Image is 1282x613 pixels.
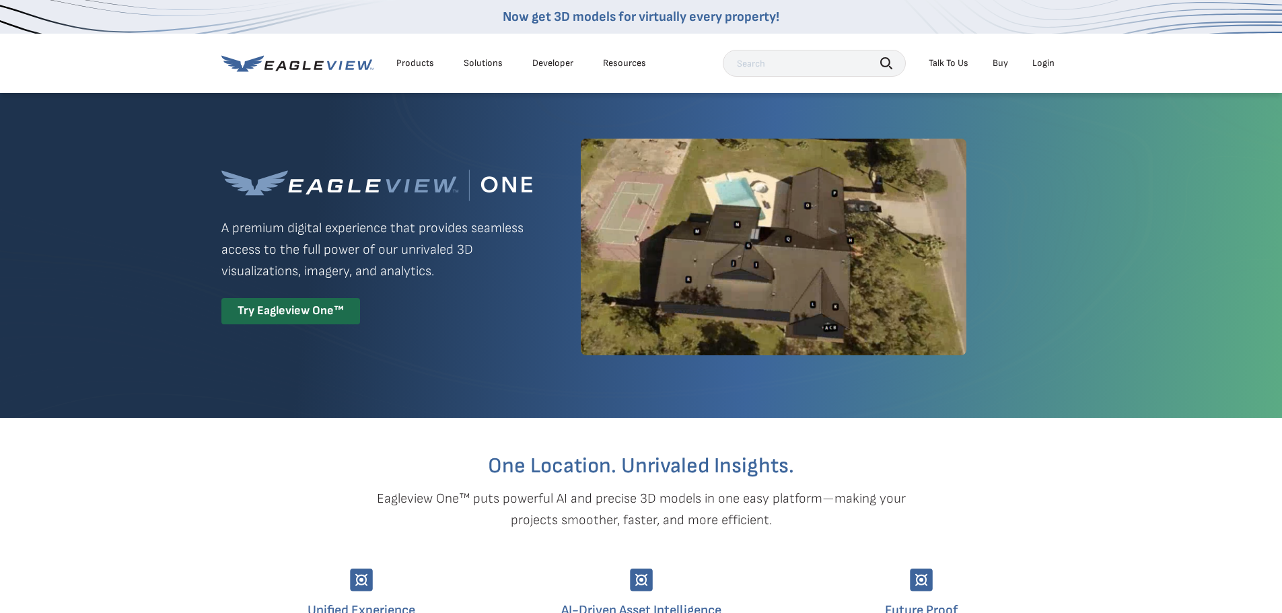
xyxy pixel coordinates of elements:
img: Eagleview One™ [221,170,532,201]
input: Search [723,50,906,77]
img: Group-9744.svg [630,569,653,591]
a: Buy [993,57,1008,69]
div: Try Eagleview One™ [221,298,360,324]
div: Solutions [464,57,503,69]
h2: One Location. Unrivaled Insights. [232,456,1051,477]
p: A premium digital experience that provides seamless access to the full power of our unrivaled 3D ... [221,217,532,282]
img: Group-9744.svg [350,569,373,591]
a: Developer [532,57,573,69]
div: Talk To Us [929,57,968,69]
img: Group-9744.svg [910,569,933,591]
a: Now get 3D models for virtually every property! [503,9,779,25]
p: Eagleview One™ puts powerful AI and precise 3D models in one easy platform—making your projects s... [353,488,929,531]
div: Products [396,57,434,69]
div: Resources [603,57,646,69]
div: Login [1032,57,1055,69]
